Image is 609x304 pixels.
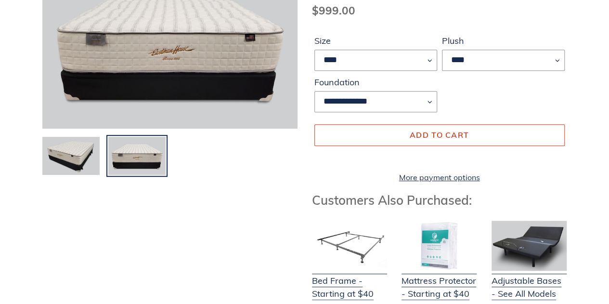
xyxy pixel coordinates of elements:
span: Add to cart [410,130,469,140]
img: Adjustable Base [492,221,567,271]
img: Load image into Gallery viewer, Lifetime-flippable-plush-mattress-and-foundation-angled-view [41,136,101,176]
label: Plush [442,34,565,47]
a: Mattress Protector - Starting at $40 [402,262,477,300]
a: Bed Frame - Starting at $40 [312,262,387,300]
span: $999.00 [312,3,355,17]
label: Size [314,34,437,47]
label: Foundation [314,76,437,89]
a: More payment options [314,172,565,183]
h3: Customers Also Purchased: [312,193,567,208]
img: Mattress Protector [402,221,477,271]
img: Bed Frame [312,221,387,271]
button: Add to cart [314,124,565,145]
img: Load image into Gallery viewer, Lifetime-flippable-plush-mattress-and-foundation [107,136,167,176]
a: Adjustable Bases - See All Models [492,262,567,300]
